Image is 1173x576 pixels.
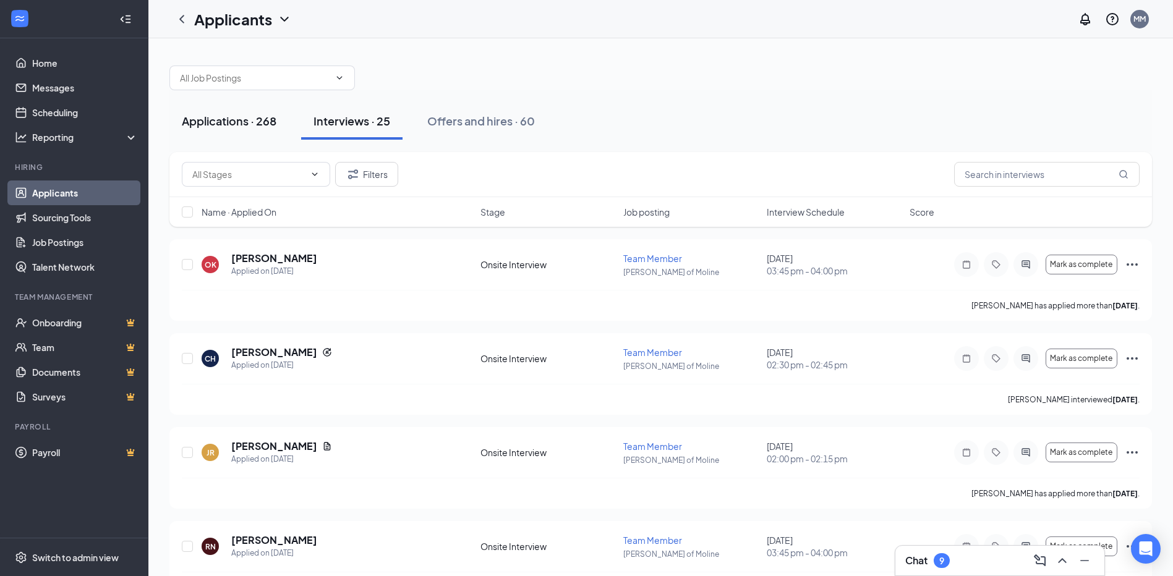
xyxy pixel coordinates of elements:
[623,206,670,218] span: Job posting
[32,310,138,335] a: OnboardingCrown
[32,75,138,100] a: Messages
[623,347,682,358] span: Team Member
[1018,354,1033,363] svg: ActiveChat
[231,265,317,277] div: Applied on [DATE]
[15,292,135,302] div: Team Management
[346,167,360,182] svg: Filter
[623,361,759,371] p: [PERSON_NAME] of Moline
[939,556,944,566] div: 9
[1030,551,1050,570] button: ComposeMessage
[202,206,276,218] span: Name · Applied On
[231,547,317,559] div: Applied on [DATE]
[205,354,216,364] div: CH
[1008,394,1140,405] p: [PERSON_NAME] interviewed .
[767,358,902,371] span: 02:30 pm - 02:45 pm
[1018,541,1033,551] svg: ActiveChat
[767,346,902,371] div: [DATE]
[182,113,276,129] div: Applications · 268
[767,534,902,559] div: [DATE]
[989,260,1004,269] svg: Tag
[480,446,616,459] div: Onsite Interview
[1078,12,1093,27] svg: Notifications
[205,541,216,552] div: RN
[971,300,1140,311] p: [PERSON_NAME] has applied more than .
[767,546,902,559] span: 03:45 pm - 04:00 pm
[1018,260,1033,269] svg: ActiveChat
[205,260,216,270] div: OK
[15,551,27,564] svg: Settings
[1046,536,1117,556] button: Mark as complete
[1112,301,1138,310] b: [DATE]
[623,535,682,546] span: Team Member
[1125,445,1140,460] svg: Ellipses
[32,131,139,143] div: Reporting
[905,554,928,567] h3: Chat
[427,113,535,129] div: Offers and hires · 60
[310,169,320,179] svg: ChevronDown
[1055,553,1070,568] svg: ChevronUp
[1112,395,1138,404] b: [DATE]
[231,533,317,547] h5: [PERSON_NAME]
[335,73,344,83] svg: ChevronDown
[1050,354,1112,363] span: Mark as complete
[335,162,398,187] button: Filter Filters
[322,441,332,451] svg: Document
[1052,551,1072,570] button: ChevronUp
[1018,447,1033,457] svg: ActiveChat
[989,354,1004,363] svg: Tag
[15,162,135,172] div: Hiring
[767,206,845,218] span: Interview Schedule
[1046,443,1117,462] button: Mark as complete
[119,13,132,25] svg: Collapse
[989,447,1004,457] svg: Tag
[959,541,974,551] svg: Note
[1105,12,1120,27] svg: QuestionInfo
[32,440,138,465] a: PayrollCrown
[180,71,330,85] input: All Job Postings
[959,354,974,363] svg: Note
[1033,553,1047,568] svg: ComposeMessage
[623,267,759,277] p: [PERSON_NAME] of Moline
[32,230,138,255] a: Job Postings
[32,335,138,360] a: TeamCrown
[32,180,138,205] a: Applicants
[989,541,1004,551] svg: Tag
[1112,489,1138,498] b: [DATE]
[174,12,189,27] svg: ChevronLeft
[32,100,138,125] a: Scheduling
[767,265,902,277] span: 03:45 pm - 04:00 pm
[971,488,1140,499] p: [PERSON_NAME] has applied more than .
[231,439,317,453] h5: [PERSON_NAME]
[192,167,305,181] input: All Stages
[322,347,332,357] svg: Reapply
[32,360,138,384] a: DocumentsCrown
[959,260,974,269] svg: Note
[15,131,27,143] svg: Analysis
[1075,551,1094,570] button: Minimize
[623,455,759,465] p: [PERSON_NAME] of Moline
[14,12,26,25] svg: WorkstreamLogo
[959,447,974,457] svg: Note
[207,447,215,458] div: JR
[1125,351,1140,366] svg: Ellipses
[480,206,505,218] span: Stage
[767,440,902,465] div: [DATE]
[231,252,317,265] h5: [PERSON_NAME]
[231,345,317,359] h5: [PERSON_NAME]
[1133,14,1146,24] div: MM
[1125,257,1140,272] svg: Ellipses
[1119,169,1128,179] svg: MagnifyingGlass
[15,421,135,432] div: Payroll
[1050,542,1112,551] span: Mark as complete
[314,113,390,129] div: Interviews · 25
[32,205,138,230] a: Sourcing Tools
[32,51,138,75] a: Home
[231,359,332,371] div: Applied on [DATE]
[767,252,902,277] div: [DATE]
[480,352,616,365] div: Onsite Interview
[480,540,616,553] div: Onsite Interview
[1077,553,1092,568] svg: Minimize
[767,452,902,465] span: 02:00 pm - 02:15 pm
[1050,448,1112,457] span: Mark as complete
